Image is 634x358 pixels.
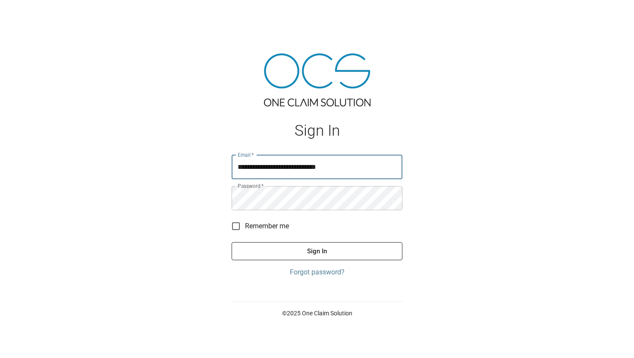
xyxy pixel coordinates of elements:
[264,53,370,106] img: ocs-logo-tra.png
[238,182,264,190] label: Password
[232,242,402,260] button: Sign In
[232,267,402,277] a: Forgot password?
[238,151,254,159] label: Email
[232,122,402,140] h1: Sign In
[245,221,289,231] span: Remember me
[232,309,402,318] p: © 2025 One Claim Solution
[10,5,45,22] img: ocs-logo-white-transparent.png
